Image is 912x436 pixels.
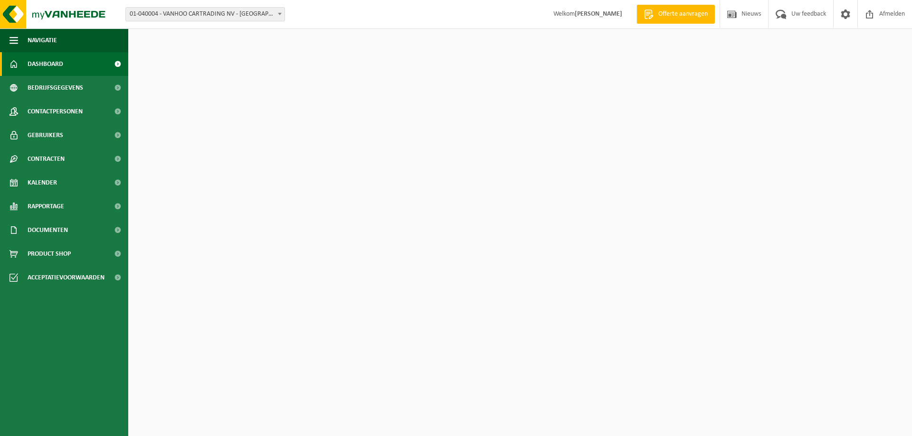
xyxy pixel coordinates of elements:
span: Rapportage [28,195,64,218]
span: Acceptatievoorwaarden [28,266,104,289]
span: Gebruikers [28,123,63,147]
span: Offerte aanvragen [656,9,710,19]
span: Contactpersonen [28,100,83,123]
span: Dashboard [28,52,63,76]
span: Contracten [28,147,65,171]
span: Product Shop [28,242,71,266]
span: 01-040004 - VANHOO CARTRADING NV - MOUSCRON [125,7,285,21]
a: Offerte aanvragen [636,5,715,24]
strong: [PERSON_NAME] [575,10,622,18]
span: Navigatie [28,28,57,52]
span: Bedrijfsgegevens [28,76,83,100]
span: 01-040004 - VANHOO CARTRADING NV - MOUSCRON [126,8,285,21]
span: Kalender [28,171,57,195]
span: Documenten [28,218,68,242]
